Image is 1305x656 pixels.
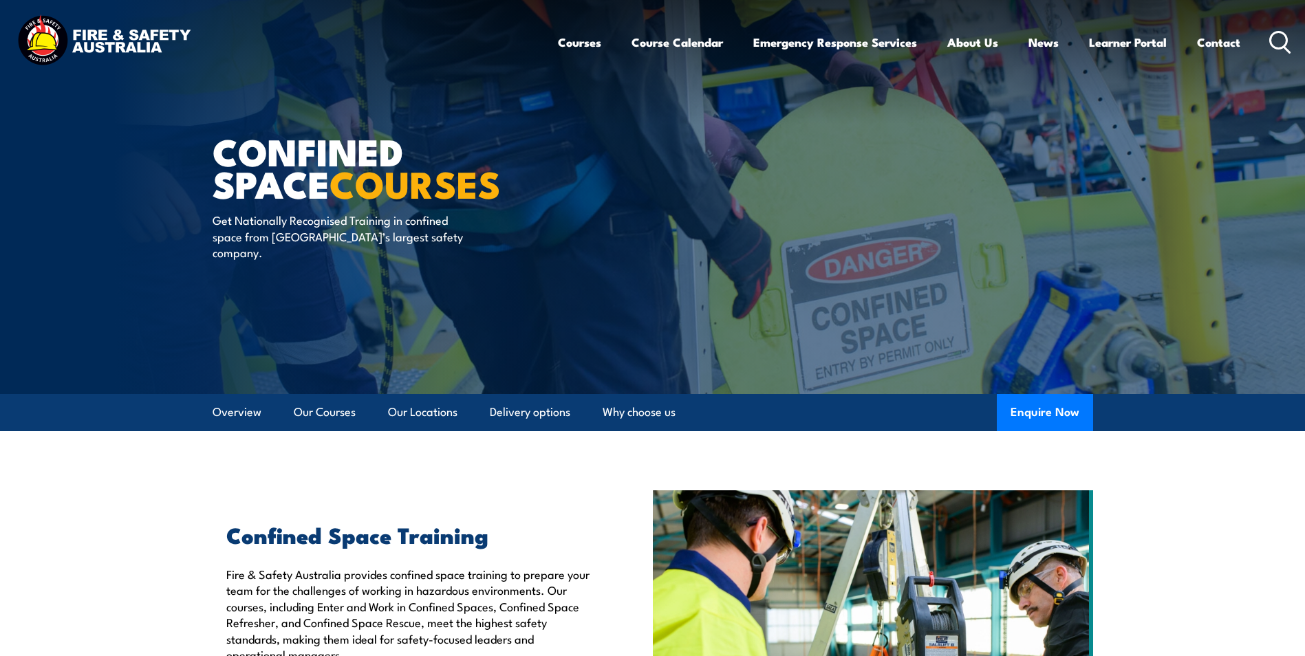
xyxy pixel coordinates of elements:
a: Why choose us [603,394,676,430]
p: Get Nationally Recognised Training in confined space from [GEOGRAPHIC_DATA]’s largest safety comp... [213,212,464,260]
a: Our Locations [388,394,457,430]
a: Courses [558,24,601,61]
a: Emergency Response Services [753,24,917,61]
a: Learner Portal [1089,24,1167,61]
a: Course Calendar [632,24,723,61]
h2: Confined Space Training [226,525,590,544]
a: Contact [1197,24,1240,61]
strong: COURSES [330,154,501,211]
h1: Confined Space [213,135,552,199]
button: Enquire Now [997,394,1093,431]
a: Delivery options [490,394,570,430]
a: News [1028,24,1059,61]
a: Our Courses [294,394,356,430]
a: Overview [213,394,261,430]
a: About Us [947,24,998,61]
